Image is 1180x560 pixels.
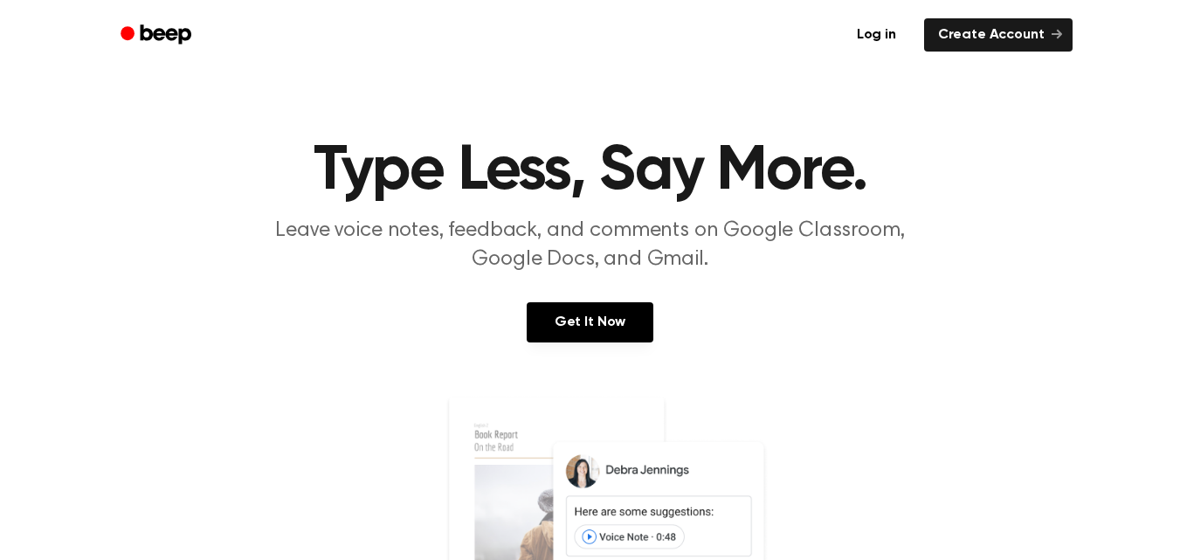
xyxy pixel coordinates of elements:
[108,18,207,52] a: Beep
[527,302,653,342] a: Get It Now
[839,15,914,55] a: Log in
[255,217,926,274] p: Leave voice notes, feedback, and comments on Google Classroom, Google Docs, and Gmail.
[924,18,1073,52] a: Create Account
[143,140,1038,203] h1: Type Less, Say More.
